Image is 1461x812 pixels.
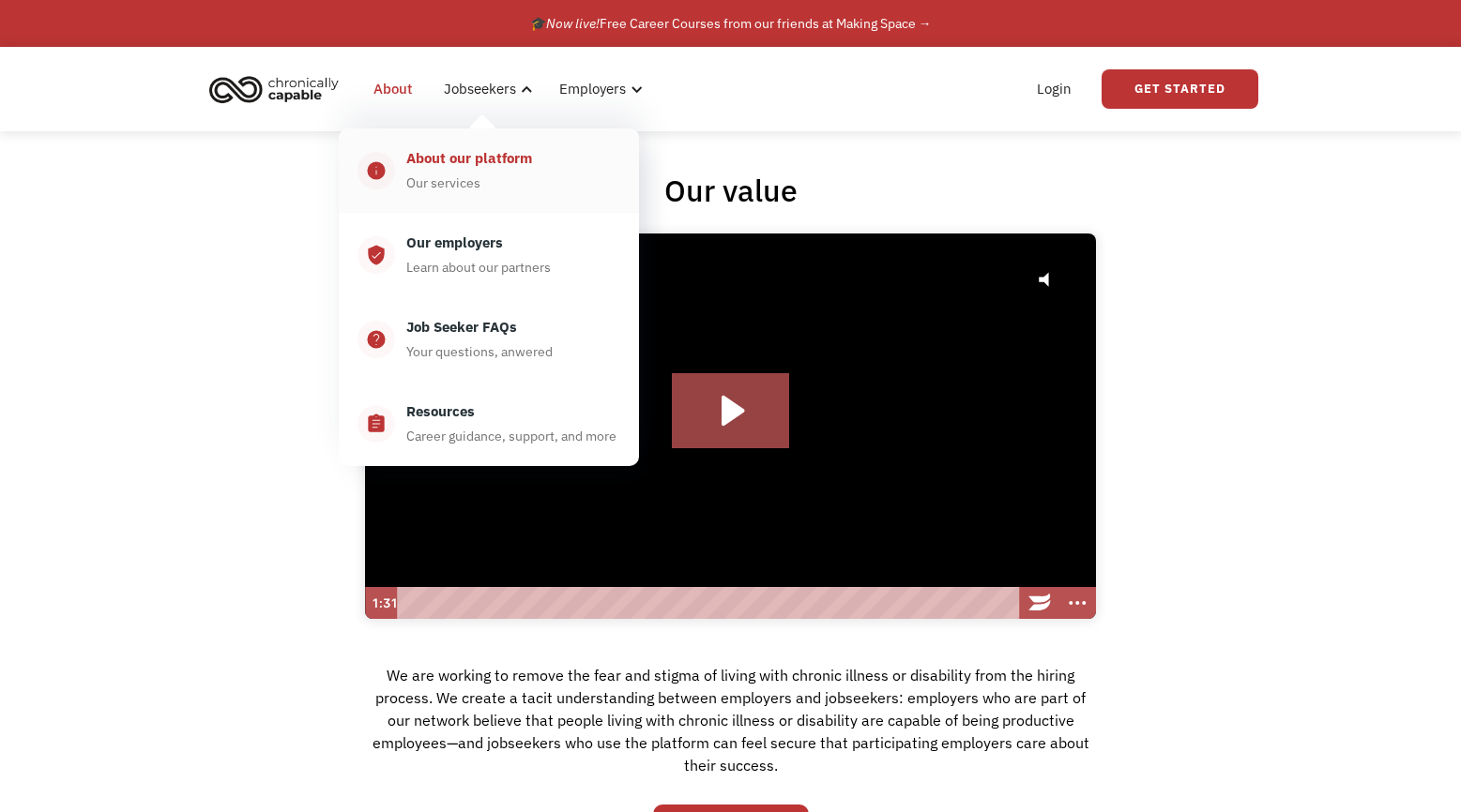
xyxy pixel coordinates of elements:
[339,297,639,382] a: help_centerJob Seeker FAQsYour questions, anwered
[204,68,344,110] img: Chronically Capable logo
[530,12,932,35] div: 🎓 Free Career Courses from our friends at Making Space →
[204,68,353,110] a: home
[1026,59,1083,119] a: Login
[546,15,600,32] em: Now live!
[406,587,1011,619] div: Playbar
[339,119,639,466] nav: Jobseekers
[362,59,423,119] a: About
[672,373,789,448] button: Play Video: Hire with Chronically Capable
[559,78,626,100] div: Employers
[406,232,503,254] div: Our employers
[433,59,539,119] div: Jobseekers
[339,382,639,466] a: assignmentResourcesCareer guidance, support, and more
[1102,69,1258,109] a: Get Started
[1024,253,1077,307] button: Click for sound
[339,213,639,297] a: verified_userOur employersLearn about our partners
[339,128,639,213] a: infoAbout our platformOur services
[406,400,475,423] div: Resources
[366,244,387,266] div: verified_user
[406,256,551,278] div: Learn about our partners
[406,425,616,447] div: Career guidance, support, and more
[406,147,532,170] div: About our platform
[366,328,387,351] div: help_center
[406,316,517,338] div: Job Seeker FAQs
[1021,587,1058,619] a: Wistia Logo -- Learn More
[366,413,387,435] div: assignment
[664,172,798,209] h1: Our value
[365,659,1096,795] div: We are working to remove the fear and stigma of living with chronic illness or disability from th...
[406,340,553,363] div: Your questions, anwered
[366,159,387,182] div: info
[548,59,648,119] div: Employers
[444,78,516,100] div: Jobseekers
[406,172,480,194] div: Our services
[1058,587,1096,619] button: Show more buttons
